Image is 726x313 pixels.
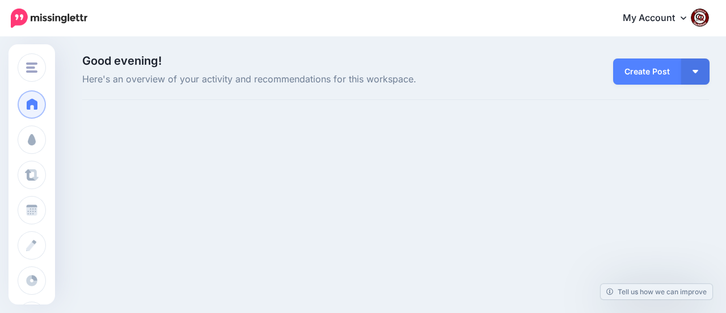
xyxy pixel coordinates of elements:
[26,62,37,73] img: menu.png
[613,59,681,85] a: Create Post
[82,72,495,87] span: Here's an overview of your activity and recommendations for this workspace.
[11,9,87,28] img: Missinglettr
[611,5,709,32] a: My Account
[82,54,162,68] span: Good evening!
[601,284,712,299] a: Tell us how we can improve
[693,70,698,73] img: arrow-down-white.png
